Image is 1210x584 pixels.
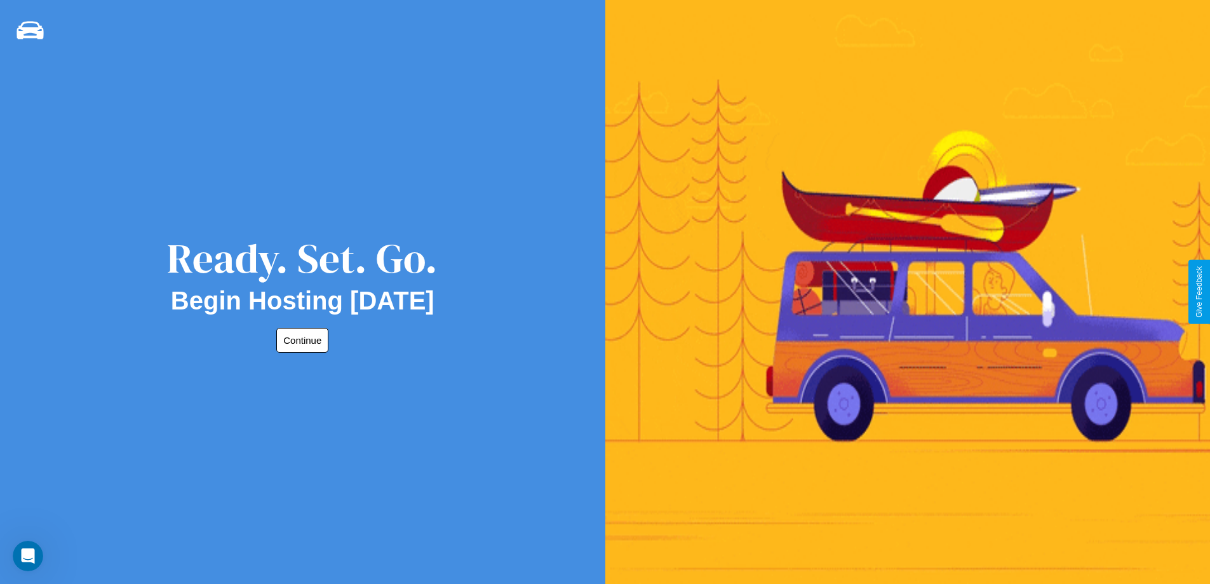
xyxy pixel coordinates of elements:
iframe: Intercom live chat [13,541,43,571]
h2: Begin Hosting [DATE] [171,287,434,315]
button: Continue [276,328,328,353]
div: Ready. Set. Go. [167,230,438,287]
div: Give Feedback [1195,266,1204,318]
